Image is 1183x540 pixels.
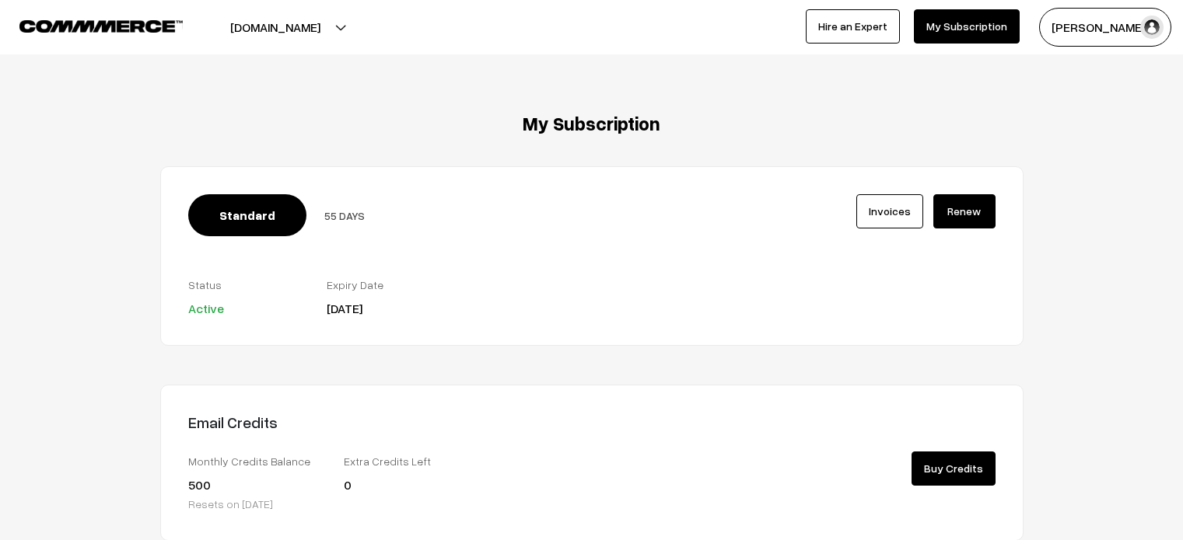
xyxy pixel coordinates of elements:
[1039,8,1171,47] button: [PERSON_NAME]
[188,277,303,293] label: Status
[176,8,375,47] button: [DOMAIN_NAME]
[188,477,211,493] span: 500
[188,413,580,431] h4: Email Credits
[327,277,442,293] label: Expiry Date
[856,194,923,228] a: Invoices
[19,20,183,32] img: COMMMERCE
[324,209,365,222] span: 55 DAYS
[188,497,273,510] span: Resets on [DATE]
[806,9,900,44] a: Hire an Expert
[327,301,362,316] span: [DATE]
[344,453,476,469] label: Extra Credits Left
[188,453,320,469] label: Monthly Credits Balance
[1140,16,1164,39] img: user
[912,451,996,486] a: Buy Credits
[188,194,306,236] span: Standard
[914,9,1020,44] a: My Subscription
[160,113,1024,135] h3: My Subscription
[188,301,224,316] span: Active
[933,194,996,228] a: Renew
[19,16,156,34] a: COMMMERCE
[344,477,352,493] span: 0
